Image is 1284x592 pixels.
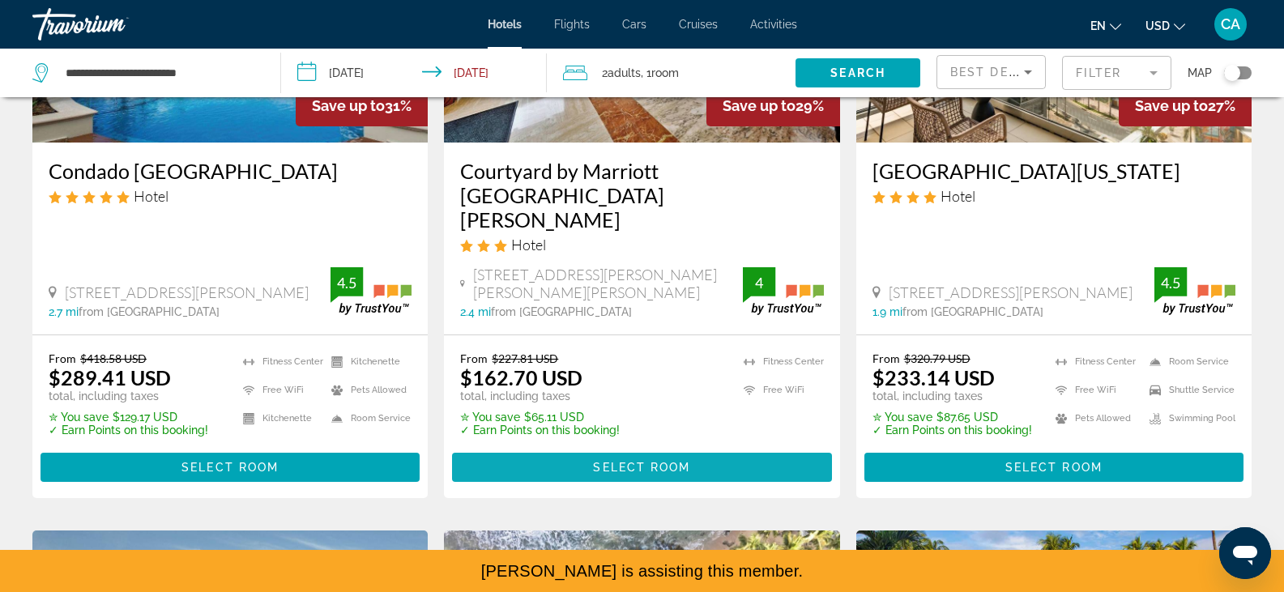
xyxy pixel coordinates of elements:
a: Cruises [679,18,718,31]
button: Change language [1090,14,1121,37]
button: Travelers: 2 adults, 0 children [547,49,796,97]
a: Condado [GEOGRAPHIC_DATA] [49,159,412,183]
button: Toggle map [1212,66,1252,80]
button: Change currency [1145,14,1185,37]
div: 4.5 [1154,273,1187,292]
div: 4.5 [331,273,363,292]
li: Room Service [323,408,412,428]
div: 27% [1119,85,1252,126]
span: [STREET_ADDRESS][PERSON_NAME] [65,283,309,301]
li: Room Service [1141,351,1235,372]
span: From [872,351,900,365]
span: ✮ You save [460,411,520,424]
li: Kitchenette [235,408,323,428]
span: Search [830,66,885,79]
a: Flights [554,18,590,31]
del: $418.58 USD [80,351,147,365]
a: Select Room [452,456,831,474]
span: From [460,351,488,365]
a: Select Room [864,456,1243,474]
div: 31% [296,85,428,126]
p: $65.11 USD [460,411,620,424]
li: Free WiFi [736,380,824,400]
del: $227.81 USD [492,351,558,365]
ins: $233.14 USD [872,365,995,390]
ins: $289.41 USD [49,365,171,390]
span: 2 [602,62,641,84]
div: 4 star Hotel [872,187,1235,205]
span: 1.9 mi [872,305,902,318]
span: Save up to [312,97,385,114]
p: total, including taxes [460,390,620,402]
li: Pets Allowed [323,380,412,400]
a: Select Room [41,456,420,474]
img: trustyou-badge.svg [743,267,824,315]
span: [STREET_ADDRESS][PERSON_NAME] [889,283,1133,301]
span: Save up to [723,97,796,114]
li: Fitness Center [1047,351,1141,372]
a: Travorium [32,3,194,45]
li: Fitness Center [736,351,824,372]
li: Shuttle Service [1141,380,1235,400]
span: [PERSON_NAME] is assisting this member. [481,562,804,580]
a: Activities [750,18,797,31]
img: trustyou-badge.svg [331,267,412,315]
a: Courtyard by Marriott [GEOGRAPHIC_DATA][PERSON_NAME] [460,159,823,232]
span: ✮ You save [49,411,109,424]
div: 3 star Hotel [460,236,823,253]
button: Filter [1062,55,1171,91]
button: Select Room [864,453,1243,482]
span: en [1090,19,1106,32]
div: 5 star Hotel [49,187,412,205]
span: CA [1221,16,1240,32]
button: Search [796,58,920,87]
span: , 1 [641,62,679,84]
a: [GEOGRAPHIC_DATA][US_STATE] [872,159,1235,183]
p: ✓ Earn Points on this booking! [460,424,620,437]
p: $87.65 USD [872,411,1032,424]
div: 29% [706,85,840,126]
span: Room [651,66,679,79]
li: Fitness Center [235,351,323,372]
span: Save up to [1135,97,1208,114]
span: Select Room [1005,461,1103,474]
span: from [GEOGRAPHIC_DATA] [902,305,1043,318]
span: Select Room [181,461,279,474]
del: $320.79 USD [904,351,970,365]
span: Adults [608,66,641,79]
span: USD [1145,19,1170,32]
li: Swimming Pool [1141,408,1235,428]
li: Free WiFi [235,380,323,400]
a: Hotels [488,18,522,31]
li: Kitchenette [323,351,412,372]
p: ✓ Earn Points on this booking! [872,424,1032,437]
li: Free WiFi [1047,380,1141,400]
button: Check-in date: Sep 20, 2025 Check-out date: Sep 21, 2025 [281,49,546,97]
mat-select: Sort by [950,62,1032,82]
div: 4 [743,273,775,292]
span: Hotel [511,236,546,253]
span: Best Deals [950,66,1034,79]
button: Select Room [452,453,831,482]
p: ✓ Earn Points on this booking! [49,424,208,437]
p: total, including taxes [872,390,1032,402]
span: ✮ You save [872,411,932,424]
span: 2.7 mi [49,305,79,318]
button: User Menu [1209,7,1252,41]
a: Cars [622,18,646,31]
span: Map [1188,62,1212,84]
ins: $162.70 USD [460,365,582,390]
span: Hotel [134,187,168,205]
span: from [GEOGRAPHIC_DATA] [491,305,632,318]
p: $129.17 USD [49,411,208,424]
li: Pets Allowed [1047,408,1141,428]
span: From [49,351,76,365]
